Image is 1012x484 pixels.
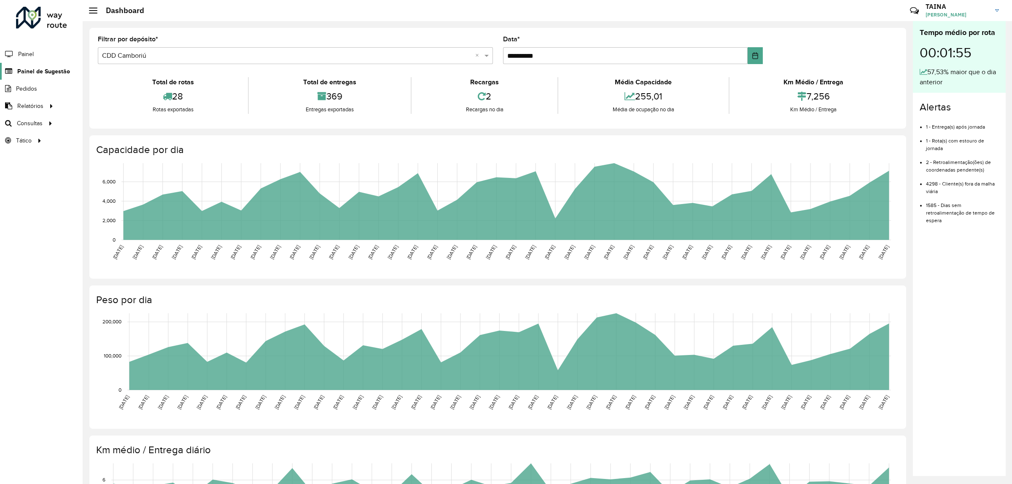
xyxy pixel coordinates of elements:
li: 4298 - Cliente(s) fora da malha viária [926,174,999,195]
text: [DATE] [877,244,890,260]
div: Total de rotas [100,77,246,87]
span: Tático [16,136,32,145]
text: [DATE] [799,394,812,410]
text: [DATE] [701,244,713,260]
h2: Dashboard [97,6,144,15]
text: 6,000 [102,179,116,184]
text: 4,000 [102,198,116,204]
button: Choose Date [748,47,762,64]
text: [DATE] [662,244,674,260]
text: [DATE] [485,244,497,260]
text: [DATE] [858,244,870,260]
text: [DATE] [288,244,301,260]
text: 6 [102,477,105,483]
text: [DATE] [605,394,617,410]
text: [DATE] [622,244,635,260]
text: [DATE] [702,394,714,410]
text: [DATE] [156,394,169,410]
text: [DATE] [118,394,130,410]
div: Média de ocupação no dia [560,105,726,114]
text: [DATE] [308,244,320,260]
text: [DATE] [190,244,202,260]
text: [DATE] [507,394,519,410]
div: Rotas exportadas [100,105,246,114]
text: [DATE] [488,394,500,410]
text: [DATE] [681,244,693,260]
text: [DATE] [137,394,149,410]
div: Média Capacidade [560,77,726,87]
text: [DATE] [779,244,791,260]
text: [DATE] [176,394,188,410]
text: [DATE] [740,244,752,260]
text: [DATE] [583,244,595,260]
text: [DATE] [721,394,734,410]
label: Filtrar por depósito [98,34,158,44]
span: Painel [18,50,34,59]
text: [DATE] [858,394,870,410]
text: [DATE] [387,244,399,260]
text: [DATE] [312,394,325,410]
text: 0 [118,387,121,393]
text: [DATE] [585,394,598,410]
text: [DATE] [249,244,261,260]
text: [DATE] [563,244,576,260]
text: [DATE] [819,394,831,410]
text: [DATE] [112,244,124,260]
text: [DATE] [683,394,695,410]
text: [DATE] [367,244,379,260]
text: [DATE] [196,394,208,410]
li: 2 - Retroalimentação(ões) de coordenadas pendente(s) [926,152,999,174]
text: [DATE] [132,244,144,260]
text: [DATE] [838,244,851,260]
h3: TAINA [926,3,989,11]
div: 7,256 [732,87,896,105]
text: [DATE] [720,244,732,260]
text: 0 [113,237,116,242]
text: [DATE] [347,244,360,260]
div: 00:01:55 [920,38,999,67]
text: [DATE] [761,394,773,410]
text: [DATE] [171,244,183,260]
text: [DATE] [624,394,636,410]
div: 2 [414,87,555,105]
div: 28 [100,87,246,105]
text: [DATE] [351,394,363,410]
text: [DATE] [546,394,558,410]
text: [DATE] [524,244,536,260]
text: [DATE] [254,394,266,410]
text: [DATE] [429,394,441,410]
text: [DATE] [877,394,890,410]
text: [DATE] [390,394,403,410]
li: 1585 - Dias sem retroalimentação de tempo de espera [926,195,999,224]
text: [DATE] [210,244,222,260]
text: [DATE] [332,394,344,410]
div: Recargas [414,77,555,87]
span: Relatórios [17,102,43,110]
text: [DATE] [759,244,772,260]
span: Consultas [17,119,43,128]
text: [DATE] [371,394,383,410]
text: [DATE] [643,394,656,410]
text: [DATE] [274,394,286,410]
text: [DATE] [410,394,422,410]
a: Contato Rápido [905,2,923,20]
text: [DATE] [426,244,438,260]
text: [DATE] [566,394,578,410]
div: Recargas no dia [414,105,555,114]
text: [DATE] [293,394,305,410]
div: Total de entregas [251,77,408,87]
div: 57,53% maior que o dia anterior [920,67,999,87]
text: [DATE] [215,394,227,410]
li: 1 - Rota(s) com estouro de jornada [926,131,999,152]
text: 100,000 [104,353,121,358]
text: [DATE] [838,394,851,410]
text: 200,000 [102,319,121,325]
text: [DATE] [234,394,247,410]
text: [DATE] [449,394,461,410]
text: [DATE] [527,394,539,410]
text: [DATE] [642,244,654,260]
text: [DATE] [328,244,340,260]
text: [DATE] [799,244,811,260]
h4: Km médio / Entrega diário [96,444,898,456]
div: 369 [251,87,408,105]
